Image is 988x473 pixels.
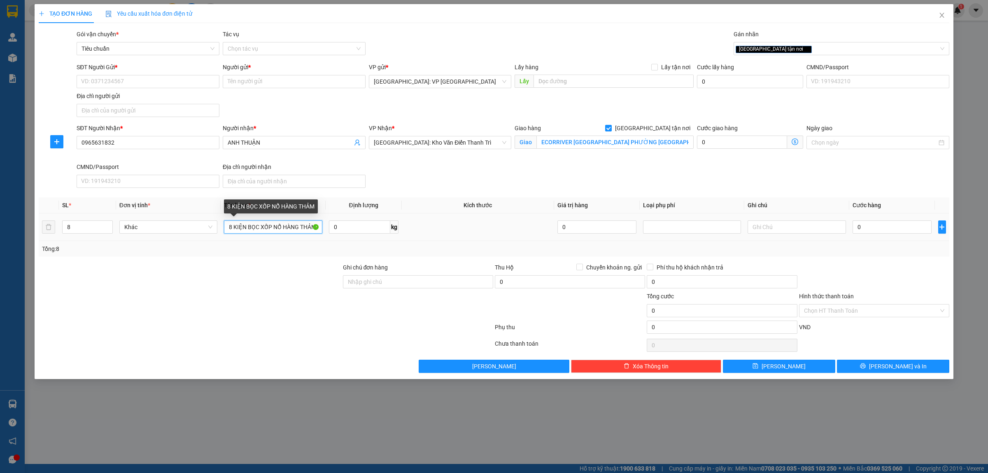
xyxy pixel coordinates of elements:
[723,360,835,373] button: save[PERSON_NAME]
[748,220,846,234] input: Ghi Chú
[62,202,69,208] span: SL
[82,42,214,55] span: Tiêu chuẩn
[515,64,538,70] span: Lấy hàng
[472,362,516,371] span: [PERSON_NAME]
[534,75,694,88] input: Dọc đường
[77,124,219,133] div: SĐT Người Nhận
[494,323,646,337] div: Phụ thu
[515,75,534,88] span: Lấy
[374,136,507,149] span: Hà Nội: Kho Văn Điển Thanh Trì
[343,275,493,288] input: Ghi chú đơn hàng
[939,12,945,19] span: close
[612,124,694,133] span: [GEOGRAPHIC_DATA] tận nơi
[799,293,854,300] label: Hình thức thanh toán
[42,220,55,234] button: delete
[464,202,492,208] span: Kích thước
[762,362,806,371] span: [PERSON_NAME]
[557,220,636,234] input: 0
[55,4,163,15] strong: PHIẾU DÁN LÊN HÀNG
[939,224,946,230] span: plus
[734,31,759,37] label: Gán nhãn
[697,75,803,88] input: Cước lấy hàng
[42,244,381,253] div: Tổng: 8
[806,63,949,72] div: CMND/Passport
[515,125,541,131] span: Giao hàng
[3,18,63,32] span: [PHONE_NUMBER]
[374,75,507,88] span: Hà Nội: VP Long Biên
[494,339,646,354] div: Chưa thanh toán
[77,104,219,117] input: Địa chỉ của người gửi
[571,360,721,373] button: deleteXóa Thông tin
[224,220,322,234] input: VD: Bàn, Ghế
[3,44,125,55] span: Mã đơn: VPLB1508250003
[39,11,44,16] span: plus
[223,31,239,37] label: Tác vụ
[23,18,44,25] strong: CSKH:
[343,264,388,271] label: Ghi chú đơn hàng
[653,263,727,272] span: Phí thu hộ khách nhận trả
[837,360,949,373] button: printer[PERSON_NAME] và In
[354,139,361,146] span: user-add
[647,293,674,300] span: Tổng cước
[792,138,798,145] span: dollar-circle
[799,324,811,330] span: VND
[223,162,366,171] div: Địa chỉ người nhận
[223,63,366,72] div: Người gửi
[39,10,92,17] span: TẠO ĐƠN HÀNG
[349,202,378,208] span: Định lượng
[3,57,51,64] span: 13:18:22 [DATE]
[736,46,812,53] span: [GEOGRAPHIC_DATA] tận nơi
[369,125,392,131] span: VP Nhận
[495,264,514,271] span: Thu Hộ
[515,136,536,149] span: Giao
[223,175,366,188] input: Địa chỉ của người nhận
[77,63,219,72] div: SĐT Người Gửi
[77,31,119,37] span: Gói vận chuyển
[811,138,937,147] input: Ngày giao
[223,124,366,133] div: Người nhận
[50,135,63,148] button: plus
[869,362,927,371] span: [PERSON_NAME] và In
[633,362,669,371] span: Xóa Thông tin
[105,11,112,17] img: icon
[658,63,694,72] span: Lấy tận nơi
[536,136,694,149] input: Giao tận nơi
[806,125,832,131] label: Ngày giao
[369,63,512,72] div: VP gửi
[697,64,734,70] label: Cước lấy hàng
[753,363,758,370] span: save
[224,199,318,213] div: 8 KIỆN BỌC XỐP NỔ HÀNG THẢM
[390,220,398,234] span: kg
[119,202,150,208] span: Đơn vị tính
[860,363,866,370] span: printer
[124,221,212,233] span: Khác
[624,363,629,370] span: delete
[697,125,738,131] label: Cước giao hàng
[930,4,953,27] button: Close
[744,197,849,213] th: Ghi chú
[77,91,219,101] div: Địa chỉ người gửi
[853,202,881,208] span: Cước hàng
[938,220,946,234] button: plus
[640,197,744,213] th: Loại phụ phí
[583,263,645,272] span: Chuyển khoản ng. gửi
[51,138,63,145] span: plus
[697,136,787,149] input: Cước giao hàng
[804,47,809,51] span: close
[77,162,219,171] div: CMND/Passport
[72,18,151,33] span: CÔNG TY TNHH CHUYỂN PHÁT NHANH BẢO AN
[419,360,569,373] button: [PERSON_NAME]
[557,202,588,208] span: Giá trị hàng
[105,10,192,17] span: Yêu cầu xuất hóa đơn điện tử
